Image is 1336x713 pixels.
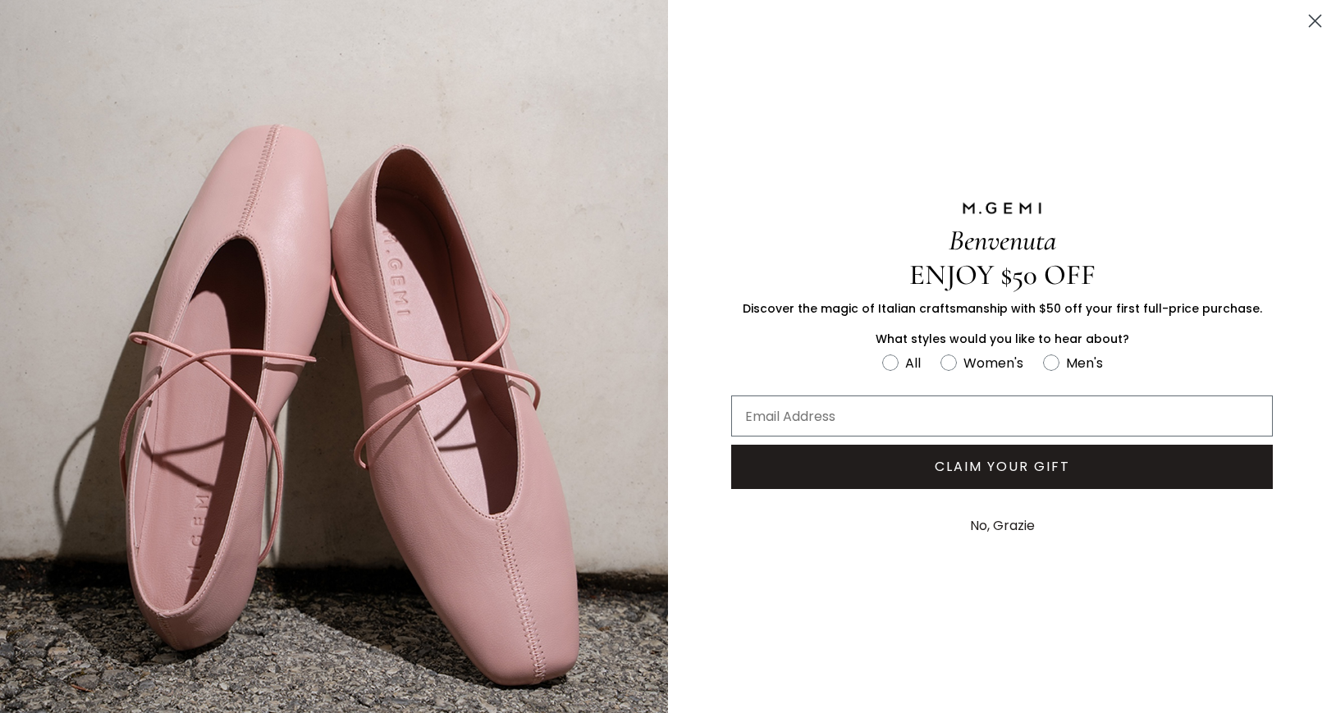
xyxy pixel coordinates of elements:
[731,445,1273,489] button: CLAIM YOUR GIFT
[876,331,1129,347] span: What styles would you like to hear about?
[909,258,1096,292] span: ENJOY $50 OFF
[743,300,1262,317] span: Discover the magic of Italian craftsmanship with $50 off your first full-price purchase.
[949,223,1056,258] span: Benvenuta
[1301,7,1329,35] button: Close dialog
[731,395,1273,436] input: Email Address
[961,201,1043,216] img: M.GEMI
[905,353,921,373] div: All
[1066,353,1103,373] div: Men's
[962,505,1043,546] button: No, Grazie
[963,353,1023,373] div: Women's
